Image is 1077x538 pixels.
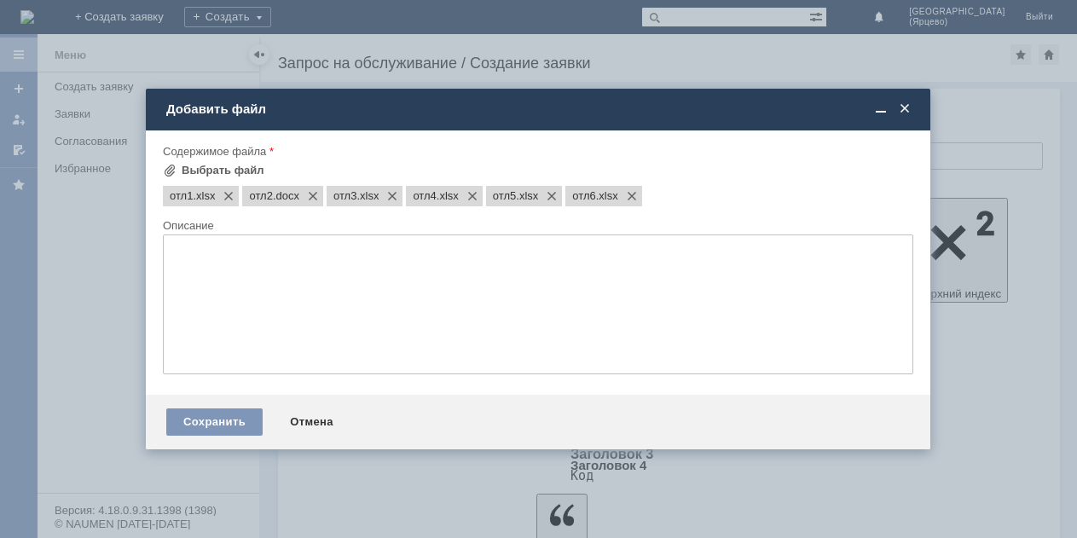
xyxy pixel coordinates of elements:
div: Добавить файл [166,101,913,117]
span: отл5.xlsx [493,189,516,203]
span: отл5.xlsx [516,189,538,203]
span: отл6.xlsx [596,189,618,203]
span: отл6.xlsx [572,189,595,203]
span: отл2.docx [249,189,272,203]
span: отл4.xlsx [437,189,459,203]
span: Свернуть (Ctrl + M) [872,101,889,117]
span: отл1.xlsx [170,189,193,203]
span: отл3.xlsx [333,189,356,203]
div: Выбрать файл [182,164,264,177]
span: Закрыть [896,101,913,117]
span: отл3.xlsx [356,189,379,203]
span: отл1.xlsx [193,189,215,203]
div: Содержимое файла [163,146,910,157]
span: отл4.xlsx [413,189,436,203]
span: отл2.docx [273,189,299,203]
div: Описание [163,220,910,231]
